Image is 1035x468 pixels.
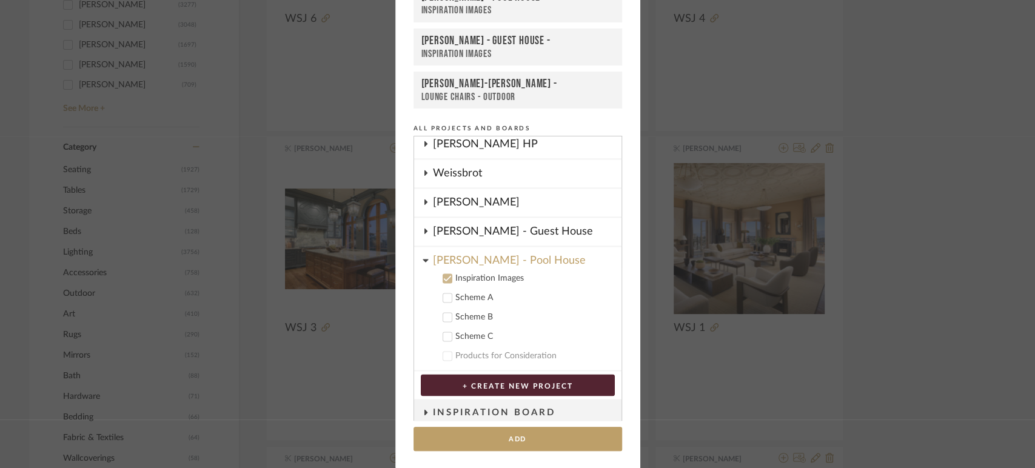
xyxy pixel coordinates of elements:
div: Scheme C [455,332,612,342]
div: Inspiration Images [455,273,612,284]
div: [PERSON_NAME] [433,189,621,216]
div: Products for Consideration [455,351,612,361]
div: [PERSON_NAME] HP [433,130,621,158]
div: All Projects and Boards [414,123,622,134]
div: Inspiration Images [421,4,614,17]
div: Scheme B [455,312,612,323]
button: Add [414,427,622,452]
div: Weissbrot [433,159,621,187]
div: Lounge Chairs - Outdoor [421,91,614,103]
div: Inspiration Images [421,48,614,60]
div: Inspiration Board [433,399,621,427]
button: + CREATE NEW PROJECT [421,374,615,396]
div: [PERSON_NAME]-[PERSON_NAME] - [421,77,614,91]
div: [PERSON_NAME] - Guest House [433,218,621,246]
div: [PERSON_NAME] - Pool House [433,247,621,268]
div: Scheme A [455,293,612,303]
div: [PERSON_NAME] - Guest House - [421,34,614,48]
